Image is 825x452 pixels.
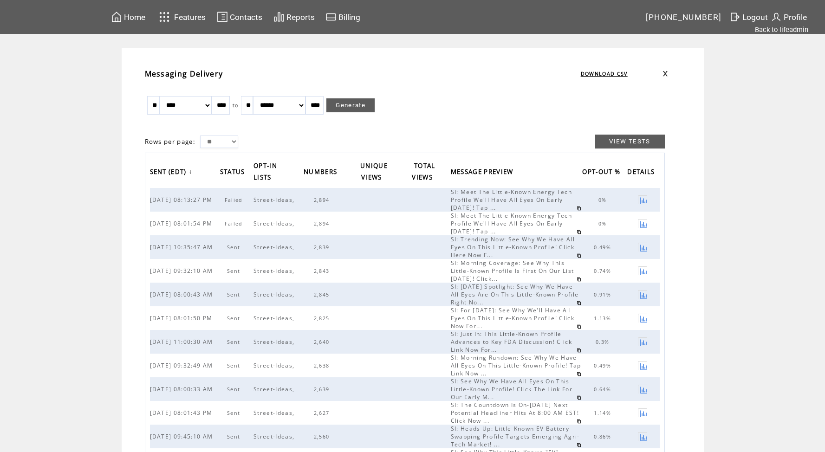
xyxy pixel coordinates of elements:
[451,212,572,235] span: SI: Meet The Little-Known Energy Tech Profile We'll Have All Eyes On Early [DATE]! Tap ...
[595,135,665,149] a: VIEW TESTS
[451,165,516,181] span: MESSAGE PREVIEW
[784,13,807,22] span: Profile
[227,291,242,298] span: Sent
[451,259,574,283] span: SI: Morning Coverage: See Why This Little-Known Profile Is First On Our List [DATE]! Click...
[150,165,195,180] a: SENT (EDT)↓
[227,433,242,440] span: Sent
[253,314,297,322] span: Street-Ideas,
[227,386,242,393] span: Sent
[728,10,769,24] a: Logout
[742,13,768,22] span: Logout
[451,283,579,306] span: SI: [DATE] Spotlight: See Why We Have All Eyes Are On This Little-Known Profile Right No...
[227,410,242,416] span: Sent
[156,9,173,25] img: features.svg
[253,409,297,417] span: Street-Ideas,
[412,159,437,186] a: TOTAL VIEWS
[314,244,332,251] span: 2,839
[110,10,147,24] a: Home
[174,13,206,22] span: Features
[581,71,628,77] a: DOWNLOAD CSV
[150,243,215,251] span: [DATE] 10:35:47 AM
[150,220,215,227] span: [DATE] 08:01:54 PM
[304,165,342,180] a: NUMBERS
[594,410,613,416] span: 1.14%
[227,339,242,345] span: Sent
[598,197,609,203] span: 0%
[451,330,572,354] span: SI: Just In: This Little-Known Profile Advances to Key FDA Discussion! Click Link Now For...
[451,377,572,401] span: SI: See Why We Have All Eyes On This Little-Known Profile! Click The Link For Our Early M...
[646,13,722,22] span: [PHONE_NUMBER]
[755,26,808,34] a: Back to lifeadmin
[314,291,332,298] span: 2,845
[360,159,388,187] span: UNIQUE VIEWS
[217,11,228,23] img: contacts.svg
[150,385,215,393] span: [DATE] 08:00:33 AM
[314,268,332,274] span: 2,843
[150,291,215,298] span: [DATE] 08:00:43 AM
[150,196,215,204] span: [DATE] 08:13:27 PM
[314,362,332,369] span: 2,638
[227,268,242,274] span: Sent
[150,267,215,275] span: [DATE] 09:32:10 AM
[253,243,297,251] span: Street-Ideas,
[273,11,285,23] img: chart.svg
[145,69,223,79] span: Messaging Delivery
[150,314,215,322] span: [DATE] 08:01:50 PM
[227,244,242,251] span: Sent
[124,13,145,22] span: Home
[150,433,215,440] span: [DATE] 09:45:10 AM
[155,8,208,26] a: Features
[304,165,339,181] span: NUMBERS
[220,165,250,180] a: STATUS
[233,102,239,109] span: to
[594,315,613,322] span: 1.13%
[627,165,657,181] span: DETAILS
[150,165,189,181] span: SENT (EDT)
[325,11,337,23] img: creidtcard.svg
[314,220,332,227] span: 2,894
[451,354,581,377] span: SI: Morning Rundown: See Why We Have All Eyes On This Little-Known Profile! Tap Link Now ...
[451,165,518,180] a: MESSAGE PREVIEW
[314,433,332,440] span: 2,560
[594,268,613,274] span: 0.74%
[771,11,782,23] img: profile.svg
[451,306,574,330] span: SI: For [DATE]: See Why We'll Have All Eyes On This Little-Known Profile! Click Now For...
[253,385,297,393] span: Street-Ideas,
[598,220,609,227] span: 0%
[253,362,297,369] span: Street-Ideas,
[253,291,297,298] span: Street-Ideas,
[314,197,332,203] span: 2,894
[594,244,613,251] span: 0.49%
[230,13,262,22] span: Contacts
[594,362,613,369] span: 0.49%
[227,315,242,322] span: Sent
[253,338,297,346] span: Street-Ideas,
[314,386,332,393] span: 2,639
[451,235,575,259] span: SI: Trending Now: See Why We Have All Eyes On This Little-Known Profile! Click Here Now F...
[451,425,580,448] span: SI: Heads Up: Little-Known EV Battery Swapping Profile Targets Emerging Agri-Tech Market! ...
[253,433,297,440] span: Street-Ideas,
[314,410,332,416] span: 2,627
[412,159,435,187] span: TOTAL VIEWS
[360,159,388,186] a: UNIQUE VIEWS
[594,291,613,298] span: 0.91%
[596,339,611,345] span: 0.3%
[582,165,625,180] a: OPT-OUT %
[314,315,332,322] span: 2,825
[145,137,196,146] span: Rows per page:
[769,10,808,24] a: Profile
[225,220,245,227] span: Failed
[220,165,247,181] span: STATUS
[215,10,264,24] a: Contacts
[227,362,242,369] span: Sent
[111,11,122,23] img: home.svg
[729,11,741,23] img: exit.svg
[150,409,215,417] span: [DATE] 08:01:43 PM
[326,98,375,112] a: Generate
[272,10,316,24] a: Reports
[225,197,245,203] span: Failed
[253,159,277,186] span: OPT-IN LISTS
[150,362,215,369] span: [DATE] 09:32:49 AM
[451,401,579,425] span: SI: The Countdown Is On-[DATE] Next Potential Headliner Hits At 8:00 AM EST! Click Now ...
[253,196,297,204] span: Street-Ideas,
